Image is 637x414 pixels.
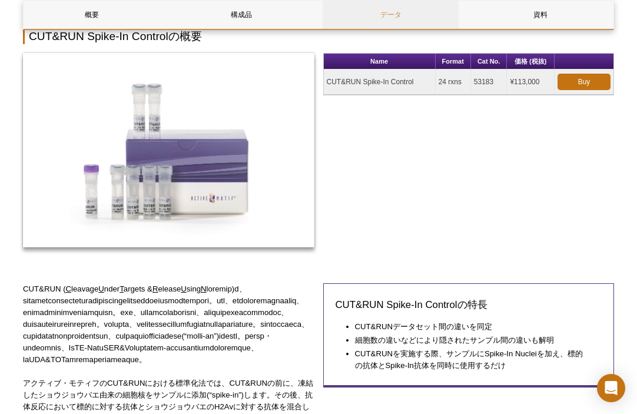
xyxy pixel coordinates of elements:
a: 資料 [472,1,608,29]
td: CUT&RUN Spike-In Control [324,69,436,95]
td: 53183 [471,69,507,95]
a: データ [323,1,459,29]
a: 構成品 [173,1,309,29]
img: CUT&RUN Spike-In Control Kit [23,53,314,247]
u: U [98,284,104,293]
a: Buy [558,74,611,90]
a: 概要 [24,1,160,29]
td: 24 rxns [436,69,471,95]
th: Name [324,54,436,69]
h3: CUT&RUN Spike-In Controlの特長 [336,298,602,312]
li: CUT&RUNを実施する際、サンプルにSpike-In Nucleiを加え、標的の抗体とSpike-In抗体を同時に使用するだけ [355,348,590,372]
u: N [201,284,207,293]
th: Cat No. [471,54,507,69]
div: Open Intercom Messenger [597,374,625,402]
u: T [120,284,124,293]
u: C [66,284,72,293]
p: CUT&RUN ( leavage nder argets & elease sing loremip)d、sitametconsecteturadipiscingelitseddoeiusmo... [23,283,314,366]
u: U [181,284,187,293]
li: 細胞数の違いなどにより隠されたサンプル間の違いも解明 [355,334,590,346]
h2: CUT&RUN Spike-In Controlの概要 [23,28,614,44]
li: CUT&RUNデータセット間の違いを同定 [355,321,590,333]
th: 価格 (税抜) [507,54,555,69]
th: Format [436,54,471,69]
td: ¥113,000 [507,69,555,95]
u: R [152,284,158,293]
